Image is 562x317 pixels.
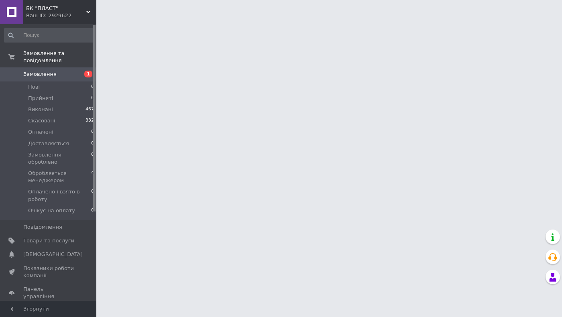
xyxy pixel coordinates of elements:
[28,151,91,166] span: Замовлення оброблено
[91,151,94,166] span: 0
[28,106,53,113] span: Виконані
[28,95,53,102] span: Прийняті
[23,286,74,300] span: Панель управління
[28,128,53,136] span: Оплачені
[91,170,94,184] span: 4
[84,71,92,77] span: 1
[4,28,95,43] input: Пошук
[28,140,69,147] span: Доставляється
[28,83,40,91] span: Нові
[28,207,75,214] span: Очікує на оплату
[23,251,83,258] span: [DEMOGRAPHIC_DATA]
[91,83,94,91] span: 0
[26,12,96,19] div: Ваш ID: 2929622
[28,170,91,184] span: Обробляється менеджером
[28,188,91,203] span: Оплачено і взято в роботу
[91,207,94,214] span: 0
[86,117,94,124] span: 332
[86,106,94,113] span: 467
[23,265,74,279] span: Показники роботи компанії
[23,237,74,244] span: Товари та послуги
[28,117,55,124] span: Скасовані
[91,128,94,136] span: 0
[91,188,94,203] span: 0
[23,71,57,78] span: Замовлення
[91,140,94,147] span: 0
[91,95,94,102] span: 0
[23,50,96,64] span: Замовлення та повідомлення
[23,224,62,231] span: Повідомлення
[26,5,86,12] span: БК "ПЛАСТ"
